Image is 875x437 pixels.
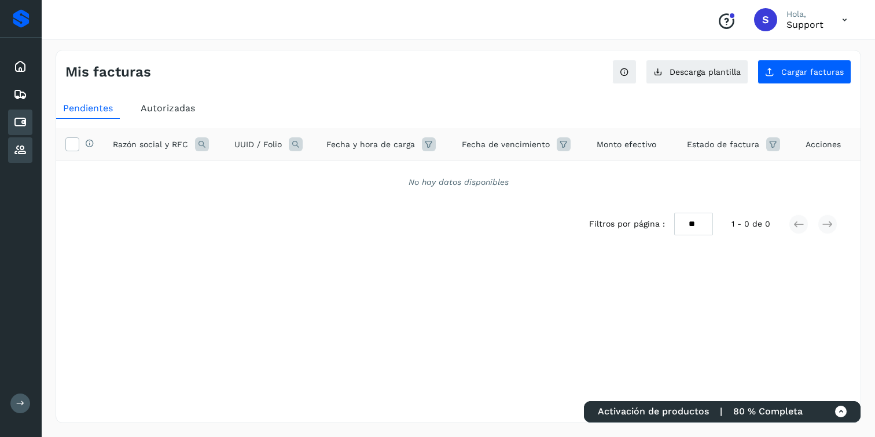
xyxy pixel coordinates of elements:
[71,176,845,188] div: No hay datos disponibles
[687,139,759,151] span: Estado de factura
[786,9,823,19] p: Hola,
[8,82,32,107] div: Embarques
[806,139,841,151] span: Acciones
[63,103,113,114] span: Pendientes
[65,64,151,81] h4: Mis facturas
[758,60,851,84] button: Cargar facturas
[720,406,722,417] span: |
[670,68,741,76] span: Descarga plantilla
[589,218,665,230] span: Filtros por página :
[731,218,770,230] span: 1 - 0 de 0
[781,68,844,76] span: Cargar facturas
[597,139,656,151] span: Monto efectivo
[598,406,709,417] span: Activación de productos
[462,139,550,151] span: Fecha de vencimiento
[8,137,32,163] div: Proveedores
[646,60,748,84] button: Descarga plantilla
[786,19,823,30] p: Support
[733,406,803,417] span: 80 % Completa
[234,139,282,151] span: UUID / Folio
[8,54,32,79] div: Inicio
[141,103,195,114] span: Autorizadas
[113,139,188,151] span: Razón social y RFC
[326,139,415,151] span: Fecha y hora de carga
[8,110,32,135] div: Cuentas por pagar
[584,401,861,423] div: Activación de productos | 80 % Completa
